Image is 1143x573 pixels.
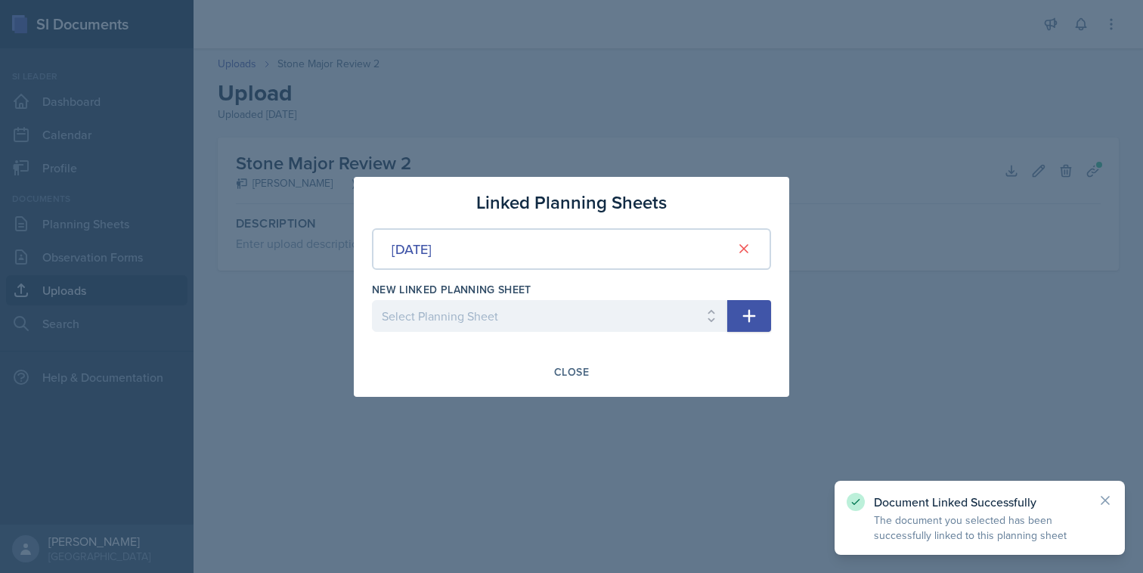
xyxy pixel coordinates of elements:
label: New Linked Planning Sheet [372,282,531,297]
p: Document Linked Successfully [874,494,1086,510]
div: [DATE] [392,239,432,259]
h3: Linked Planning Sheets [476,189,667,216]
p: The document you selected has been successfully linked to this planning sheet [874,513,1086,543]
button: Close [544,359,599,385]
div: Close [554,366,589,378]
